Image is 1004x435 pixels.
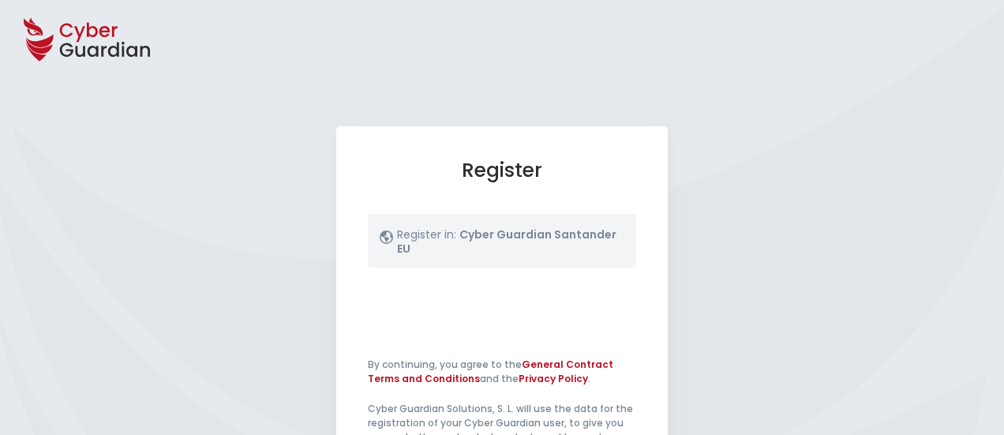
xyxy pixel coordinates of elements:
h1: Register [368,158,636,182]
a: Privacy Policy [519,372,588,385]
b: Cyber Guardian Santander EU [397,227,616,257]
a: General Contract Terms and Conditions [368,358,613,385]
p: By continuing, you agree to the and the . [368,358,636,386]
p: Register in: [397,228,624,264]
